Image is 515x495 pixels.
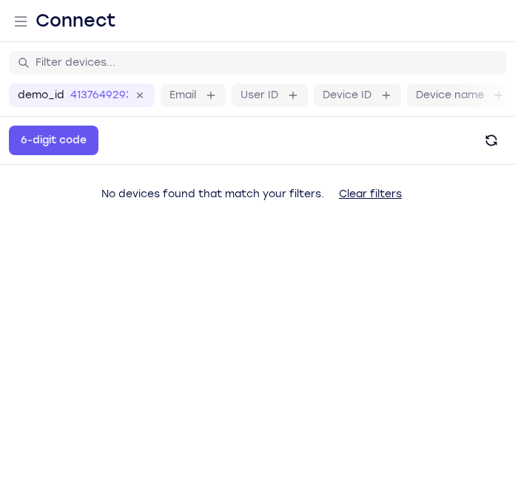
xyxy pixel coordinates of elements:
label: demo_id [18,88,64,103]
span: No devices found that match your filters. [101,188,324,200]
button: Clear filters [327,180,414,209]
label: Device ID [323,88,371,103]
label: User ID [240,88,278,103]
button: 6-digit code [9,126,98,155]
button: Refresh [477,126,506,155]
label: Email [169,88,196,103]
h1: Connect [36,9,116,33]
input: Filter devices... [36,55,497,70]
label: Device name [416,88,484,103]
